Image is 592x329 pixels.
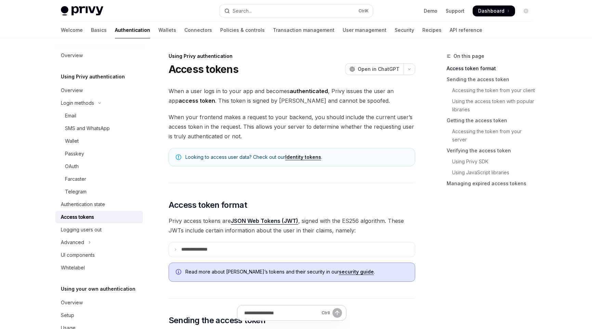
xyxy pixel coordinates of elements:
[55,224,143,236] a: Logging users out
[55,296,143,309] a: Overview
[447,74,537,85] a: Sending the access token
[55,122,143,135] a: SMS and WhatsApp
[55,173,143,185] a: Farcaster
[61,311,74,319] div: Setup
[285,154,321,160] a: Identity tokens
[447,115,537,126] a: Getting the access token
[185,154,408,161] span: Looking to access user data? Check out our .
[273,22,334,38] a: Transaction management
[65,124,110,132] div: SMS and WhatsApp
[65,188,87,196] div: Telegram
[422,22,442,38] a: Recipes
[447,63,537,74] a: Access token format
[91,22,107,38] a: Basics
[55,186,143,198] a: Telegram
[65,137,79,145] div: Wallet
[220,5,373,17] button: Open search
[446,8,464,14] a: Support
[169,53,415,60] div: Using Privy authentication
[179,97,215,104] strong: access token
[169,63,238,75] h1: Access tokens
[343,22,386,38] a: User management
[61,73,125,81] h5: Using Privy authentication
[61,264,85,272] div: Whitelabel
[358,8,369,14] span: Ctrl K
[55,135,143,147] a: Wallet
[55,148,143,160] a: Passkey
[231,217,298,225] a: JSON Web Tokens (JWT)
[220,22,265,38] a: Policies & controls
[65,162,79,170] div: OAuth
[115,22,150,38] a: Authentication
[55,249,143,261] a: UI components
[61,6,103,16] img: light logo
[61,200,105,208] div: Authentication state
[447,85,537,96] a: Accessing the token from your client
[345,63,404,75] button: Open in ChatGPT
[61,238,84,246] div: Advanced
[447,145,537,156] a: Verifying the access token
[424,8,437,14] a: Demo
[447,126,537,145] a: Accessing the token from your server
[176,154,181,160] svg: Note
[55,84,143,97] a: Overview
[358,66,399,73] span: Open in ChatGPT
[169,86,415,105] span: When a user logs in to your app and becomes , Privy issues the user an app . This token is signed...
[55,49,143,62] a: Overview
[61,285,135,293] h5: Using your own authentication
[447,178,537,189] a: Managing expired access tokens
[332,308,342,318] button: Send message
[169,112,415,141] span: When your frontend makes a request to your backend, you should include the current user’s access ...
[169,216,415,235] span: Privy access tokens are , signed with the ES256 algorithm. These JWTs include certain information...
[65,112,76,120] div: Email
[61,22,83,38] a: Welcome
[478,8,504,14] span: Dashboard
[61,86,83,94] div: Overview
[453,52,484,60] span: On this page
[339,269,374,275] a: security guide
[55,110,143,122] a: Email
[55,262,143,274] a: Whitelabel
[61,251,95,259] div: UI components
[55,309,143,321] a: Setup
[233,7,252,15] div: Search...
[158,22,176,38] a: Wallets
[521,5,531,16] button: Toggle dark mode
[55,97,143,109] button: Toggle Login methods section
[55,198,143,211] a: Authentication state
[55,236,143,249] button: Toggle Advanced section
[61,99,94,107] div: Login methods
[184,22,212,38] a: Connectors
[395,22,414,38] a: Security
[447,156,537,167] a: Using Privy SDK
[61,226,102,234] div: Logging users out
[61,51,83,60] div: Overview
[65,175,86,183] div: Farcaster
[65,150,84,158] div: Passkey
[244,305,319,320] input: Ask a question...
[61,213,94,221] div: Access tokens
[473,5,515,16] a: Dashboard
[61,299,83,307] div: Overview
[447,167,537,178] a: Using JavaScript libraries
[55,211,143,223] a: Access tokens
[176,269,183,276] svg: Info
[185,268,408,275] span: Read more about [PERSON_NAME]’s tokens and their security in our .
[55,160,143,173] a: OAuth
[169,200,247,211] span: Access token format
[290,88,328,94] strong: authenticated
[447,96,537,115] a: Using the access token with popular libraries
[450,22,482,38] a: API reference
